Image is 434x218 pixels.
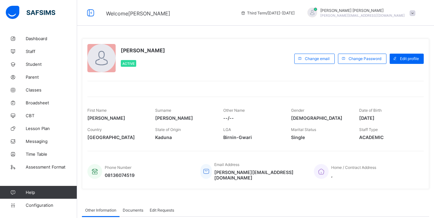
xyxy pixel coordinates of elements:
span: Phone Number [105,165,131,170]
span: Time Table [26,152,77,157]
span: Home / Contract Address [331,165,376,170]
span: Configuration [26,203,77,208]
span: Welcome [PERSON_NAME] [106,10,170,17]
span: [PERSON_NAME] [87,115,146,121]
span: Parent [26,74,77,80]
span: Email Address [214,162,239,167]
span: Other Name [223,108,245,113]
span: [DATE] [359,115,417,121]
span: First Name [87,108,107,113]
div: AhmadAdam [301,8,419,18]
span: [PERSON_NAME] [PERSON_NAME] [320,8,405,13]
span: Messaging [26,139,77,144]
span: [PERSON_NAME][EMAIL_ADDRESS][DOMAIN_NAME] [320,13,405,17]
span: Help [26,190,77,195]
span: ACADEMIC [359,135,417,140]
span: Edit profile [400,56,419,61]
span: 08136074519 [105,172,135,178]
span: Broadsheet [26,100,77,105]
span: Assessment Format [26,164,77,170]
span: [DEMOGRAPHIC_DATA] [291,115,349,121]
span: Marital Status [291,127,316,132]
span: Change email [305,56,330,61]
span: Edit Requests [150,208,174,213]
span: Lesson Plan [26,126,77,131]
span: Birnin-Gwari [223,135,281,140]
span: [PERSON_NAME] [121,47,165,54]
span: LGA [223,127,231,132]
span: Single [291,135,349,140]
span: Active [122,62,135,65]
span: [GEOGRAPHIC_DATA] [87,135,146,140]
span: State of Origin [155,127,181,132]
span: Staff Type [359,127,378,132]
span: --/-- [223,115,281,121]
span: Student [26,62,77,67]
span: Country [87,127,102,132]
span: Kaduna [155,135,213,140]
img: safsims [6,6,55,19]
span: Date of Birth [359,108,382,113]
span: session/term information [241,11,295,15]
span: Dashboard [26,36,77,41]
span: Classes [26,87,77,92]
span: [PERSON_NAME] [155,115,213,121]
span: CBT [26,113,77,118]
span: Surname [155,108,171,113]
span: Gender [291,108,304,113]
span: Documents [123,208,143,213]
span: Other Information [85,208,116,213]
span: , [331,172,376,178]
span: Staff [26,49,77,54]
span: [PERSON_NAME][EMAIL_ADDRESS][DOMAIN_NAME] [214,170,304,180]
span: Change Password [349,56,381,61]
